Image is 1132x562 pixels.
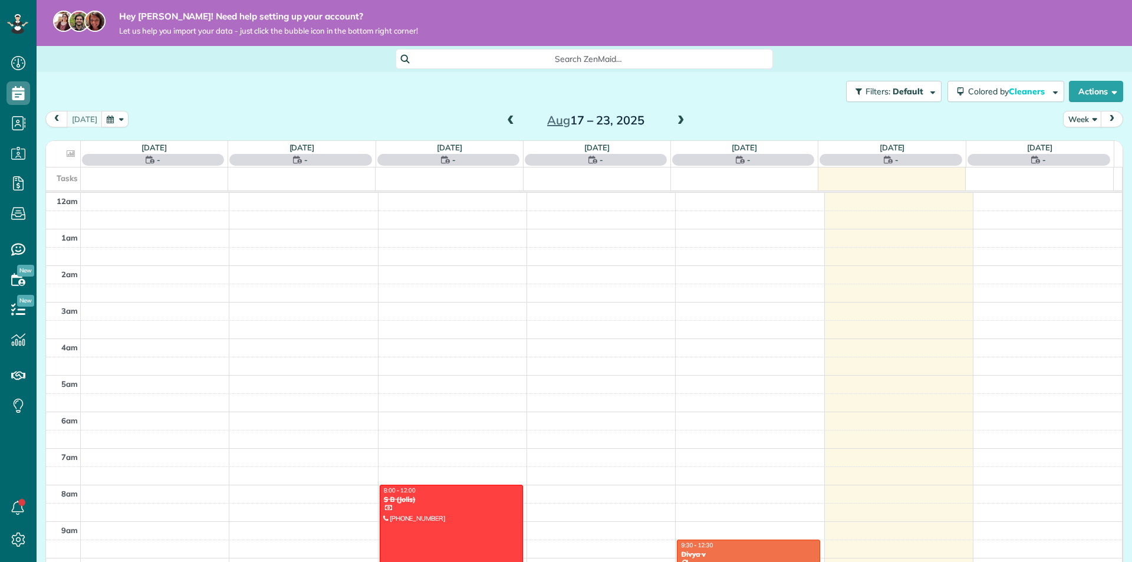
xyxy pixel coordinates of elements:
[680,550,817,558] div: Divya v
[1027,143,1052,152] a: [DATE]
[157,154,160,166] span: -
[866,86,890,97] span: Filters:
[57,196,78,206] span: 12am
[61,379,78,389] span: 5am
[61,416,78,425] span: 6am
[53,11,74,32] img: maria-72a9807cf96188c08ef61303f053569d2e2a8a1cde33d635c8a3ac13582a053d.jpg
[119,26,418,36] span: Let us help you import your data - just click the bubble icon in the bottom right corner!
[383,495,519,504] div: S B (Jolis)
[1063,111,1102,127] button: Week
[547,113,570,127] span: Aug
[732,143,757,152] a: [DATE]
[437,143,462,152] a: [DATE]
[61,270,78,279] span: 2am
[17,295,34,307] span: New
[452,154,456,166] span: -
[1009,86,1047,97] span: Cleaners
[895,154,899,166] span: -
[68,11,90,32] img: jorge-587dff0eeaa6aab1f244e6dc62b8924c3b6ad411094392a53c71c6c4a576187d.jpg
[67,111,103,127] button: [DATE]
[61,525,78,535] span: 9am
[289,143,315,152] a: [DATE]
[893,86,924,97] span: Default
[119,11,418,22] strong: Hey [PERSON_NAME]! Need help setting up your account?
[846,81,942,102] button: Filters: Default
[1069,81,1123,102] button: Actions
[57,173,78,183] span: Tasks
[880,143,905,152] a: [DATE]
[45,111,68,127] button: prev
[947,81,1064,102] button: Colored byCleaners
[681,541,713,549] span: 9:30 - 12:30
[304,154,308,166] span: -
[61,306,78,315] span: 3am
[968,86,1049,97] span: Colored by
[141,143,167,152] a: [DATE]
[61,343,78,352] span: 4am
[84,11,106,32] img: michelle-19f622bdf1676172e81f8f8fba1fb50e276960ebfe0243fe18214015130c80e4.jpg
[384,487,416,494] span: 8:00 - 12:00
[584,143,610,152] a: [DATE]
[61,489,78,498] span: 8am
[61,452,78,462] span: 7am
[17,265,34,277] span: New
[600,154,603,166] span: -
[840,81,942,102] a: Filters: Default
[1042,154,1046,166] span: -
[747,154,751,166] span: -
[61,233,78,242] span: 1am
[522,114,669,127] h2: 17 – 23, 2025
[1101,111,1123,127] button: next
